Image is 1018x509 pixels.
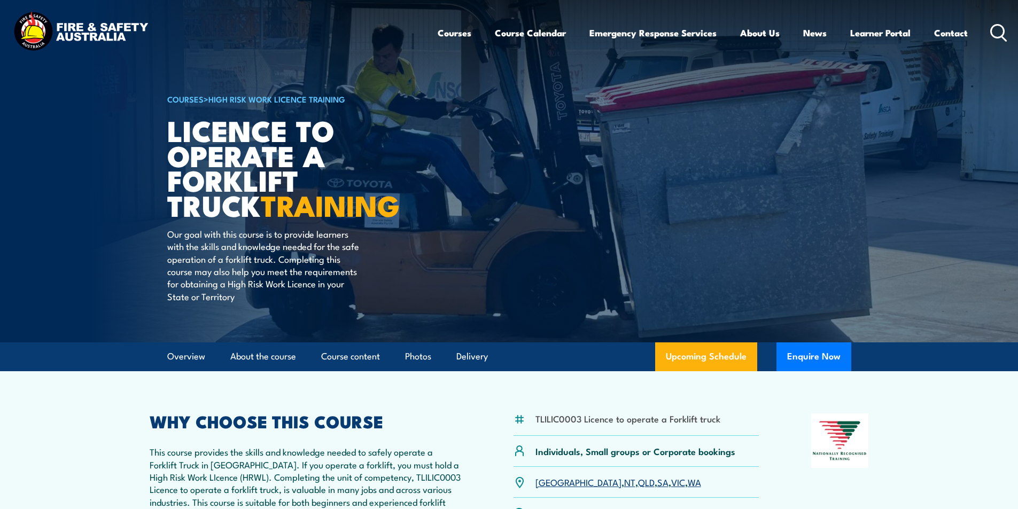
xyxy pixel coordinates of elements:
a: Course content [321,342,380,371]
a: QLD [638,475,655,488]
p: , , , , , [535,476,701,488]
p: Individuals, Small groups or Corporate bookings [535,445,735,457]
a: Upcoming Schedule [655,342,757,371]
h6: > [167,92,431,105]
h1: Licence to operate a forklift truck [167,118,431,217]
a: COURSES [167,93,204,105]
a: News [803,19,827,47]
a: Delivery [456,342,488,371]
a: WA [688,475,701,488]
a: Learner Portal [850,19,911,47]
a: About the course [230,342,296,371]
img: Nationally Recognised Training logo. [811,413,869,468]
a: VIC [671,475,685,488]
a: Photos [405,342,431,371]
p: Our goal with this course is to provide learners with the skills and knowledge needed for the saf... [167,228,362,302]
li: TLILIC0003 Licence to operate a Forklift truck [535,412,720,425]
a: SA [657,475,669,488]
a: NT [624,475,635,488]
button: Enquire Now [776,342,851,371]
a: High Risk Work Licence Training [208,93,345,105]
strong: TRAINING [261,182,400,226]
h2: WHY CHOOSE THIS COURSE [150,413,462,428]
a: [GEOGRAPHIC_DATA] [535,475,621,488]
a: About Us [740,19,780,47]
a: Emergency Response Services [589,19,717,47]
a: Contact [934,19,968,47]
a: Overview [167,342,205,371]
a: Course Calendar [495,19,566,47]
a: Courses [438,19,471,47]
